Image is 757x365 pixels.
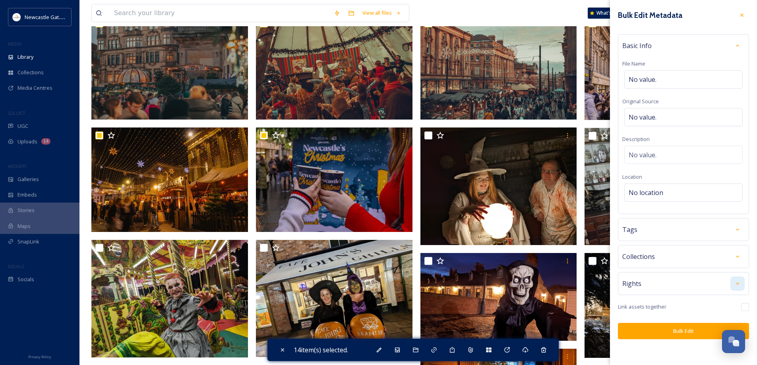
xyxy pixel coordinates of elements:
[588,8,627,19] a: What's New
[622,98,659,105] span: Original Source
[17,176,39,183] span: Galleries
[585,253,741,358] img: Halloween at Christmas (3).jpg
[17,138,37,145] span: Uploads
[629,112,656,122] span: No value.
[585,15,741,120] img: NE1 Xmas 24 069.JPG
[17,276,34,283] span: Socials
[17,238,39,245] span: SnapLink
[28,354,51,359] span: Privacy Policy
[17,122,28,130] span: UGC
[91,240,248,357] img: Halloween at Christmas (8).jpg
[629,188,663,197] span: No location
[622,41,652,50] span: Basic Info
[629,150,656,160] span: No value.
[8,41,22,47] span: MEDIA
[420,15,577,120] img: image-21.jpg
[28,351,51,361] a: Privacy Policy
[8,263,24,269] span: SOCIALS
[17,69,44,76] span: Collections
[420,127,577,245] img: Halloween at Christmas (7).jpg
[622,135,650,143] span: Description
[622,173,642,180] span: Location
[110,4,330,22] input: Search your library
[8,163,26,169] span: WIDGETS
[17,53,33,61] span: Library
[622,225,637,234] span: Tags
[256,127,412,232] img: NE1 Xmas 24 072.JPG
[41,138,50,145] div: 14
[91,127,248,232] img: NE1 Xmas 24 063.JPG
[17,84,52,92] span: Media Centres
[585,128,741,245] img: Halloween at Christmas (1).jpg
[358,5,405,21] a: View all files
[91,15,248,120] img: image-74.jpg
[25,13,98,21] span: Newcastle Gateshead Initiative
[17,222,31,230] span: Maps
[256,240,412,357] img: Halloween at Christmas (4).jpg
[17,207,35,214] span: Stories
[622,279,641,288] span: Rights
[17,191,37,199] span: Embeds
[618,303,666,311] span: Link assets together
[420,253,577,341] img: Halloween at Christmas (9).jpg
[8,110,25,116] span: COLLECT
[622,60,645,67] span: File Name
[629,75,656,84] span: No value.
[13,13,21,21] img: DqD9wEUd_400x400.jpg
[294,346,348,354] span: 14 item(s) selected.
[256,15,412,120] img: image-72.jpg
[622,252,655,261] span: Collections
[618,323,749,339] button: Bulk Edit
[722,330,745,353] button: Open Chat
[618,10,682,21] h3: Bulk Edit Metadata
